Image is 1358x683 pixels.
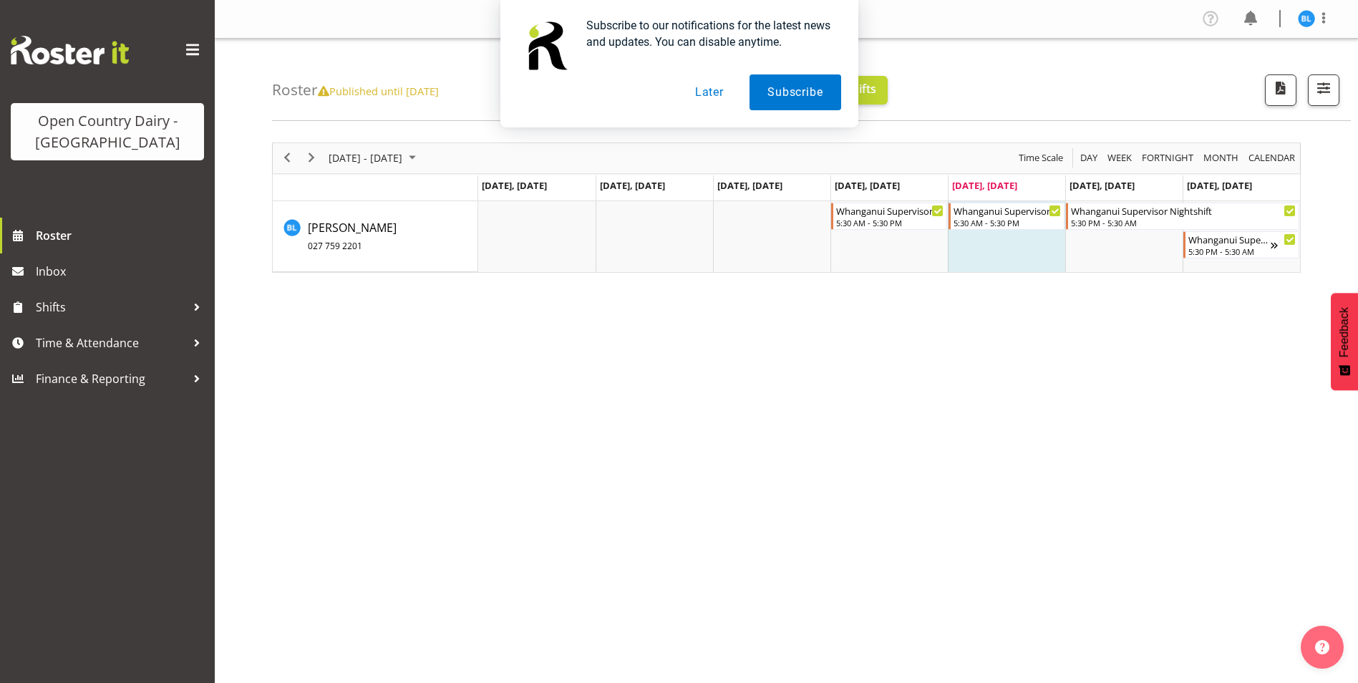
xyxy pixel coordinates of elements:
span: [DATE] - [DATE] [327,149,404,167]
span: Day [1079,149,1099,167]
div: Whanganui Supervisor Dayshift [954,203,1061,218]
div: Bruce Lind"s event - Whanganui Supervisor Dayshift Begin From Thursday, October 9, 2025 at 5:30:0... [831,203,947,230]
span: [DATE], [DATE] [717,179,782,192]
div: Open Country Dairy - [GEOGRAPHIC_DATA] [25,110,190,153]
button: Timeline Week [1105,149,1135,167]
span: Shifts [36,296,186,318]
table: Timeline Week of October 10, 2025 [478,201,1300,272]
button: Later [677,74,742,110]
div: Whanganui Supervisor Nightshift [1071,203,1296,218]
span: 027 759 2201 [308,240,362,252]
span: Fortnight [1140,149,1195,167]
span: [PERSON_NAME] [308,220,397,253]
div: Timeline Week of October 10, 2025 [272,142,1301,273]
button: October 2025 [326,149,422,167]
span: Feedback [1338,307,1351,357]
div: 5:30 PM - 5:30 AM [1071,217,1296,228]
img: help-xxl-2.png [1315,640,1329,654]
img: notification icon [518,17,575,74]
div: previous period [275,143,299,173]
span: Time Scale [1017,149,1064,167]
div: Subscribe to our notifications for the latest news and updates. You can disable anytime. [575,17,841,50]
a: [PERSON_NAME]027 759 2201 [308,219,397,253]
span: calendar [1247,149,1296,167]
span: [DATE], [DATE] [600,179,665,192]
div: Bruce Lind"s event - Whanganui Supervisor Nightshift Begin From Sunday, October 12, 2025 at 5:30:... [1183,231,1299,258]
span: [DATE], [DATE] [835,179,900,192]
div: next period [299,143,324,173]
span: Roster [36,225,208,246]
div: October 06 - 12, 2025 [324,143,425,173]
button: Timeline Day [1078,149,1100,167]
div: Whanganui Supervisor Nightshift [1188,232,1271,246]
span: Month [1202,149,1240,167]
button: Fortnight [1140,149,1196,167]
div: 5:30 PM - 5:30 AM [1188,246,1271,257]
span: Time & Attendance [36,332,186,354]
button: Time Scale [1017,149,1066,167]
td: Bruce Lind resource [273,201,478,272]
span: [DATE], [DATE] [952,179,1017,192]
span: [DATE], [DATE] [1070,179,1135,192]
div: 5:30 AM - 5:30 PM [954,217,1061,228]
span: Week [1106,149,1133,167]
div: 5:30 AM - 5:30 PM [836,217,944,228]
div: Bruce Lind"s event - Whanganui Supervisor Dayshift Begin From Friday, October 10, 2025 at 5:30:00... [949,203,1064,230]
span: [DATE], [DATE] [482,179,547,192]
span: Inbox [36,261,208,282]
button: Month [1246,149,1298,167]
div: Whanganui Supervisor Dayshift [836,203,944,218]
button: Timeline Month [1201,149,1241,167]
span: Finance & Reporting [36,368,186,389]
span: [DATE], [DATE] [1187,179,1252,192]
div: Bruce Lind"s event - Whanganui Supervisor Nightshift Begin From Saturday, October 11, 2025 at 5:3... [1066,203,1299,230]
button: Previous [278,149,297,167]
button: Next [302,149,321,167]
button: Feedback - Show survey [1331,293,1358,390]
button: Subscribe [750,74,840,110]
